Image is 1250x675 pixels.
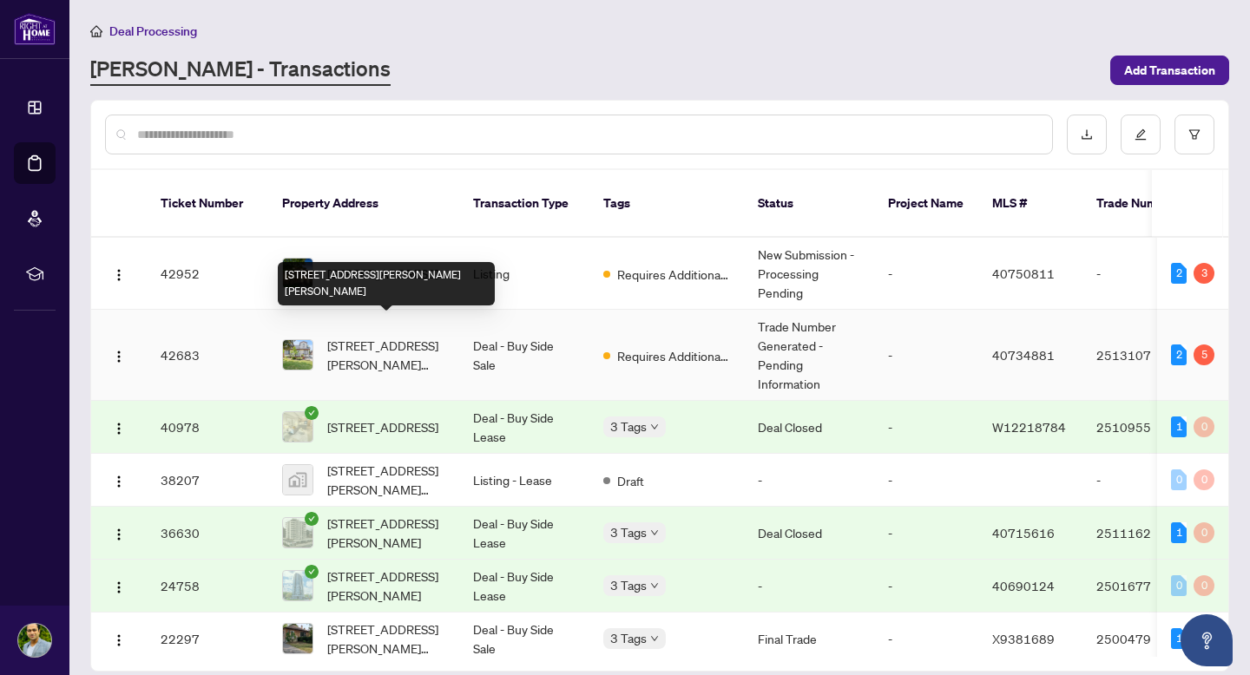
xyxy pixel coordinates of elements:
[992,347,1055,363] span: 40734881
[459,401,589,454] td: Deal - Buy Side Lease
[283,259,312,288] img: thumbnail-img
[1110,56,1229,85] button: Add Transaction
[650,581,659,590] span: down
[1124,56,1215,84] span: Add Transaction
[327,461,445,499] span: [STREET_ADDRESS][PERSON_NAME][PERSON_NAME]
[283,571,312,600] img: thumbnail-img
[327,619,445,658] span: [STREET_ADDRESS][PERSON_NAME][PERSON_NAME]
[610,522,647,542] span: 3 Tags
[992,265,1055,281] span: 40750811
[744,454,874,507] td: -
[283,518,312,547] img: thumbnail-img
[874,238,978,310] td: -
[874,310,978,401] td: -
[610,628,647,648] span: 3 Tags
[112,268,126,282] img: Logo
[1171,522,1187,543] div: 1
[283,412,312,442] img: thumbnail-img
[1082,401,1204,454] td: 2510955
[992,525,1055,541] span: 40715616
[610,416,647,436] span: 3 Tags
[105,259,133,287] button: Logo
[1171,263,1187,284] div: 2
[650,634,659,643] span: down
[459,238,589,310] td: Listing
[327,417,438,436] span: [STREET_ADDRESS]
[459,310,589,401] td: Deal - Buy Side Sale
[874,560,978,613] td: -
[459,454,589,507] td: Listing - Lease
[617,346,730,365] span: Requires Additional Docs
[744,560,874,613] td: -
[992,578,1055,593] span: 40690124
[874,401,978,454] td: -
[327,336,445,374] span: [STREET_ADDRESS][PERSON_NAME][PERSON_NAME]
[1082,310,1204,401] td: 2513107
[874,507,978,560] td: -
[744,507,874,560] td: Deal Closed
[105,413,133,441] button: Logo
[147,613,268,665] td: 22297
[992,631,1055,646] span: X9381689
[1194,263,1214,284] div: 3
[459,507,589,560] td: Deal - Buy Side Lease
[109,23,197,39] span: Deal Processing
[105,625,133,652] button: Logo
[305,406,319,420] span: check-circle
[14,13,56,45] img: logo
[147,507,268,560] td: 36630
[305,565,319,579] span: check-circle
[147,170,268,238] th: Ticket Number
[1194,416,1214,437] div: 0
[112,528,126,541] img: Logo
[992,419,1066,435] span: W12218784
[459,170,589,238] th: Transaction Type
[1081,128,1093,141] span: download
[327,567,445,605] span: [STREET_ADDRESS][PERSON_NAME]
[1171,344,1187,365] div: 2
[617,265,730,284] span: Requires Additional Docs
[305,512,319,526] span: check-circle
[617,471,644,490] span: Draft
[744,401,874,454] td: Deal Closed
[1171,416,1187,437] div: 1
[147,454,268,507] td: 38207
[1194,575,1214,596] div: 0
[105,519,133,547] button: Logo
[1067,115,1107,154] button: download
[1174,115,1214,154] button: filter
[1135,128,1147,141] span: edit
[1082,170,1204,238] th: Trade Number
[1194,522,1214,543] div: 0
[112,633,126,647] img: Logo
[874,613,978,665] td: -
[112,350,126,364] img: Logo
[1082,560,1204,613] td: 2501677
[1082,238,1204,310] td: -
[1194,469,1214,490] div: 0
[1082,454,1204,507] td: -
[112,422,126,436] img: Logo
[1171,469,1187,490] div: 0
[105,341,133,369] button: Logo
[459,560,589,613] td: Deal - Buy Side Lease
[112,580,126,594] img: Logo
[283,624,312,653] img: thumbnail-img
[147,238,268,310] td: 42952
[650,528,659,537] span: down
[1082,613,1204,665] td: 2500479
[1121,115,1161,154] button: edit
[1171,628,1187,649] div: 1
[744,613,874,665] td: Final Trade
[147,401,268,454] td: 40978
[1082,507,1204,560] td: 2511162
[1181,614,1233,666] button: Open asap
[1171,575,1187,596] div: 0
[1188,128,1201,141] span: filter
[90,55,391,86] a: [PERSON_NAME] - Transactions
[147,310,268,401] td: 42683
[105,466,133,494] button: Logo
[90,25,102,37] span: home
[610,575,647,595] span: 3 Tags
[978,170,1082,238] th: MLS #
